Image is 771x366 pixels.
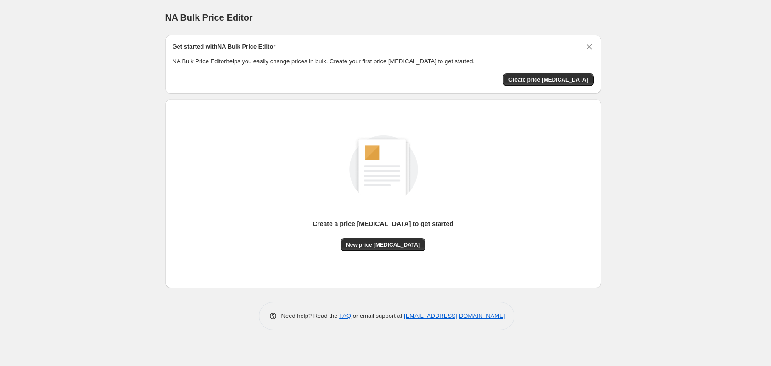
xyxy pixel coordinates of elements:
p: Create a price [MEDICAL_DATA] to get started [313,219,453,228]
span: NA Bulk Price Editor [165,12,253,22]
button: Dismiss card [585,42,594,51]
button: Create price change job [503,73,594,86]
a: [EMAIL_ADDRESS][DOMAIN_NAME] [404,312,505,319]
h2: Get started with NA Bulk Price Editor [173,42,276,51]
a: FAQ [339,312,351,319]
span: Need help? Read the [281,312,340,319]
button: New price [MEDICAL_DATA] [341,238,425,251]
span: Create price [MEDICAL_DATA] [508,76,588,83]
span: New price [MEDICAL_DATA] [346,241,420,249]
span: or email support at [351,312,404,319]
p: NA Bulk Price Editor helps you easily change prices in bulk. Create your first price [MEDICAL_DAT... [173,57,594,66]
